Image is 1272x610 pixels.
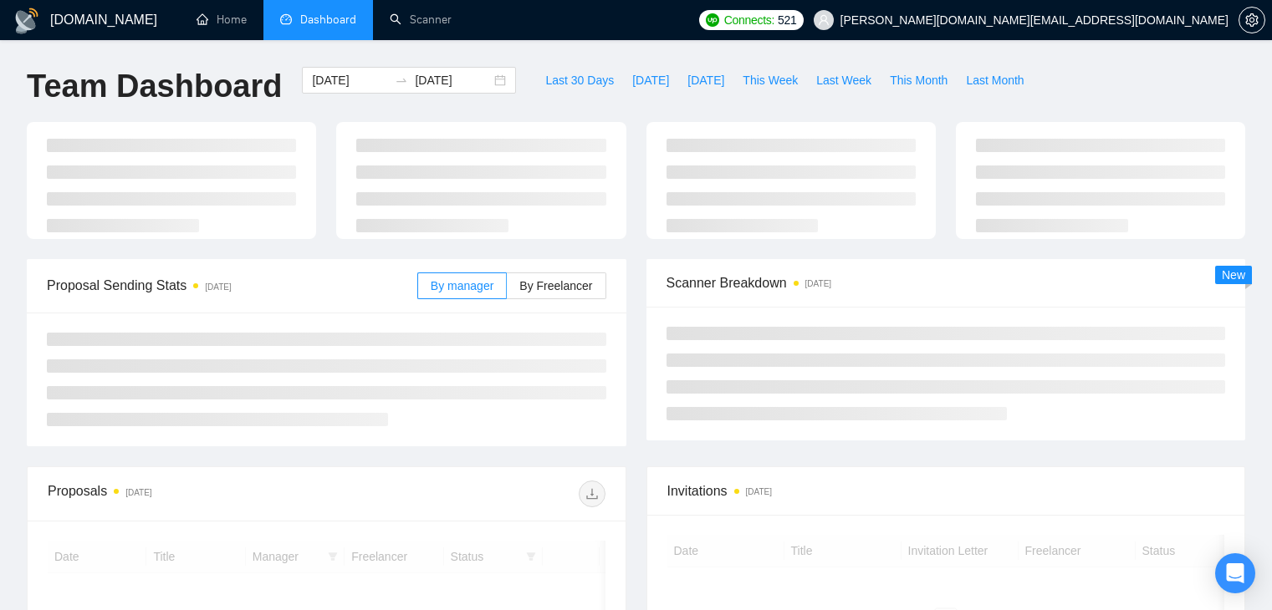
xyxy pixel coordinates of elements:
time: [DATE] [125,488,151,497]
time: [DATE] [746,487,772,496]
span: [DATE] [632,71,669,89]
span: Last Week [816,71,871,89]
button: Last Week [807,67,881,94]
span: Last 30 Days [545,71,614,89]
input: Start date [312,71,388,89]
span: user [818,14,830,26]
span: This Week [743,71,798,89]
span: This Month [890,71,948,89]
button: [DATE] [678,67,733,94]
button: This Month [881,67,957,94]
span: 521 [778,11,796,29]
span: Proposal Sending Stats [47,275,417,296]
div: Proposals [48,480,326,507]
a: searchScanner [390,13,452,27]
button: Last Month [957,67,1033,94]
button: This Week [733,67,807,94]
span: [DATE] [687,71,724,89]
button: setting [1239,7,1265,33]
a: setting [1239,13,1265,27]
button: [DATE] [623,67,678,94]
span: Connects: [724,11,774,29]
a: homeHome [197,13,247,27]
div: Open Intercom Messenger [1215,553,1255,593]
span: New [1222,268,1245,282]
span: Invitations [667,480,1225,501]
span: Scanner Breakdown [667,272,1226,293]
button: Last 30 Days [536,67,623,94]
input: End date [415,71,491,89]
span: By Freelancer [519,279,592,292]
img: logo [13,8,40,34]
span: Dashboard [300,13,356,27]
span: Last Month [966,71,1024,89]
time: [DATE] [805,279,831,288]
time: [DATE] [205,282,231,292]
span: swap-right [395,74,408,87]
img: upwork-logo.png [706,13,719,27]
span: dashboard [280,13,292,25]
span: to [395,74,408,87]
span: setting [1239,13,1264,27]
h1: Team Dashboard [27,67,282,106]
span: By manager [431,279,493,292]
